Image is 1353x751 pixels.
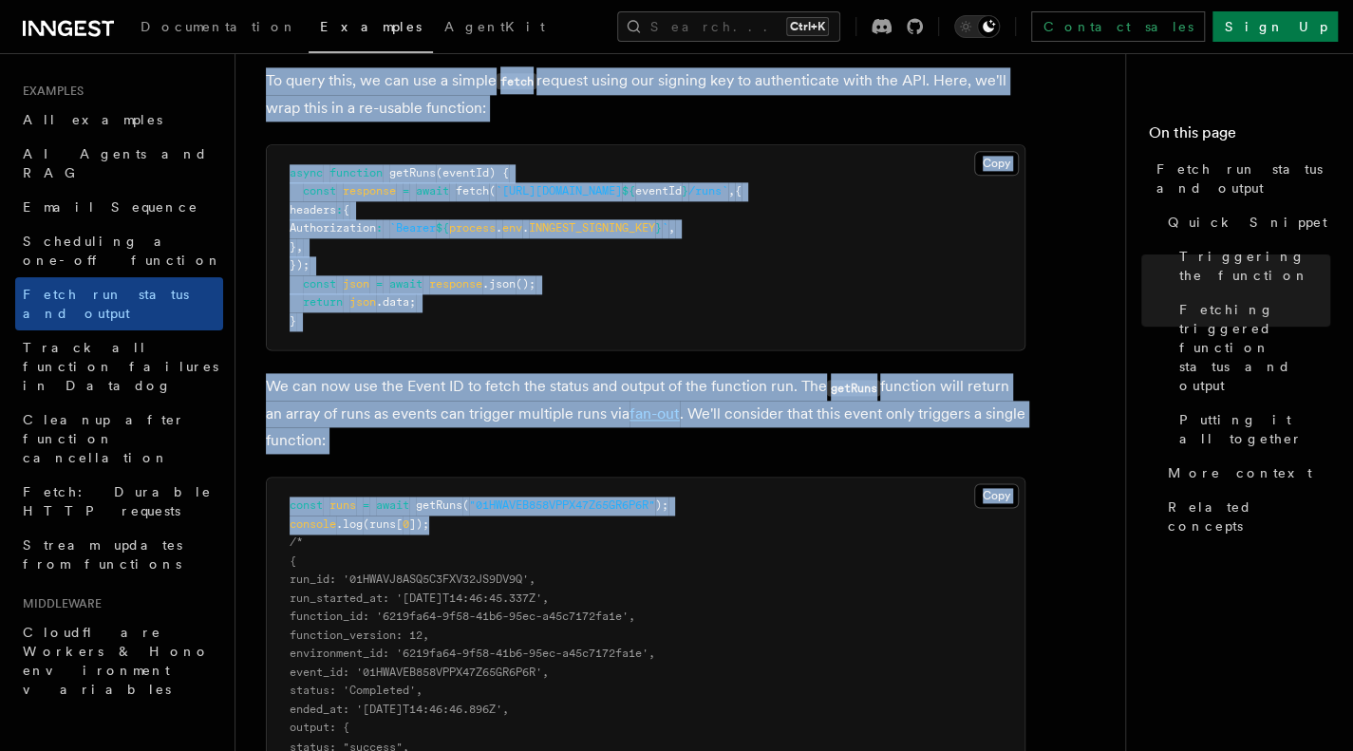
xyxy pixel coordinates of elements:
a: Email Sequence [15,190,223,224]
span: (runs[ [363,517,403,531]
a: Track all function failures in Datadog [15,330,223,403]
span: /runs` [688,184,728,197]
span: Fetch run status and output [23,287,189,321]
a: Cloudflare Workers & Hono environment variables [15,615,223,706]
span: return [303,295,343,309]
span: INNGEST_SIGNING_KEY [529,221,655,235]
a: Fetch run status and output [15,277,223,330]
button: Copy [974,151,1019,176]
a: Triggering the function [1172,239,1330,292]
span: environment_id: '6219fa64-9f58-41b6-95ec-a45c7172fa1e', [290,647,655,660]
span: .json [482,277,516,291]
a: Related concepts [1160,490,1330,543]
span: output: { [290,721,349,734]
a: Stream updates from functions [15,528,223,581]
span: json [343,277,369,291]
span: function_version: 12, [290,629,429,642]
span: fetch [456,184,489,197]
a: AgentKit [433,6,556,51]
span: = [363,498,369,512]
span: Track all function failures in Datadog [23,340,218,393]
span: } [655,221,662,235]
span: "01HWAVEB858VPPX47Z65GR6P6R" [469,498,655,512]
span: } [682,184,688,197]
span: , [728,184,735,197]
span: await [416,184,449,197]
a: Documentation [129,6,309,51]
span: Stream updates from functions [23,537,182,572]
span: , [668,221,675,235]
span: Examples [320,19,422,34]
kbd: Ctrl+K [786,17,829,36]
code: fetch [497,73,536,89]
button: Search...Ctrl+K [617,11,840,42]
span: : [336,203,343,216]
a: More context [1160,456,1330,490]
span: Examples [15,84,84,99]
span: headers [290,203,336,216]
span: function [329,166,383,179]
span: = [376,277,383,291]
a: Fetch: Durable HTTP requests [15,475,223,528]
span: Fetching triggered function status and output [1179,300,1330,395]
span: Cloudflare Workers & Hono environment variables [23,625,210,697]
span: ( [462,498,469,512]
span: . [522,221,529,235]
button: Toggle dark mode [954,15,1000,38]
p: To query this, we can use a simple request using our signing key to authenticate with the API. He... [266,67,1025,122]
span: event_id: '01HWAVEB858VPPX47Z65GR6P6R', [290,666,549,679]
span: Quick Snippet [1168,213,1327,232]
span: env [502,221,522,235]
span: Authorization [290,221,376,235]
span: All examples [23,112,162,127]
span: } [290,240,296,253]
a: Contact sales [1031,11,1205,42]
span: console [290,517,336,531]
span: response [343,184,396,197]
span: ` [662,221,668,235]
span: Fetch run status and output [1156,160,1330,197]
span: run_id: '01HWAVJ8ASQ5C3FXV32JS9DV9Q', [290,573,536,586]
span: const [303,184,336,197]
span: .log [336,517,363,531]
span: run_started_at: '[DATE]T14:46:45.337Z', [290,591,549,605]
span: : [376,221,383,235]
span: process [449,221,496,235]
span: Middleware [15,596,102,611]
a: Putting it all together [1172,403,1330,456]
code: getRuns [827,380,880,396]
span: = [403,184,409,197]
span: Related concepts [1168,498,1330,535]
a: Cleanup after function cancellation [15,403,223,475]
span: }); [290,258,310,272]
span: await [376,498,409,512]
a: AI Agents and RAG [15,137,223,190]
span: function_id: '6219fa64-9f58-41b6-95ec-a45c7172fa1e', [290,610,635,623]
span: Documentation [141,19,297,34]
a: fan-out [630,404,680,422]
a: Scheduling a one-off function [15,224,223,277]
span: Scheduling a one-off function [23,234,222,268]
span: status: 'Completed', [290,684,423,697]
span: getRuns [416,498,462,512]
span: ${ [436,221,449,235]
span: ended_at: '[DATE]T14:46:46.896Z', [290,703,509,716]
p: We can now use the Event ID to fetch the status and output of the function run. The function will... [266,373,1025,454]
span: await [389,277,423,291]
span: { [735,184,742,197]
span: More context [1168,463,1312,482]
span: (); [516,277,536,291]
span: 0 [403,517,409,531]
span: } [290,314,296,328]
span: { [343,203,349,216]
span: . [496,221,502,235]
h4: On this page [1149,122,1330,152]
span: AgentKit [444,19,545,34]
span: const [290,498,323,512]
span: getRuns [389,166,436,179]
span: `[URL][DOMAIN_NAME] [496,184,622,197]
a: All examples [15,103,223,137]
span: response [429,277,482,291]
span: async [290,166,323,179]
span: runs [329,498,356,512]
